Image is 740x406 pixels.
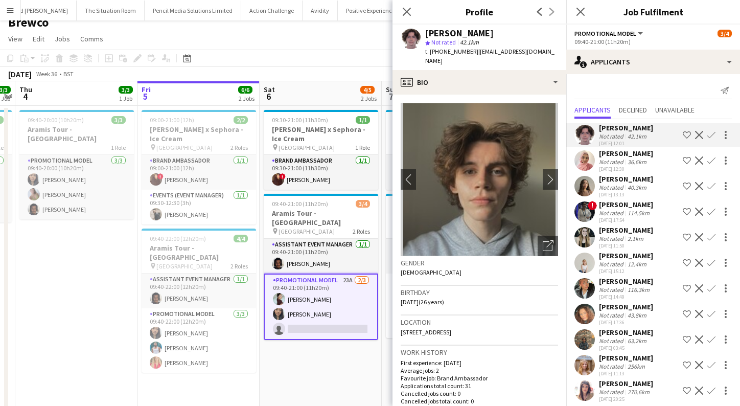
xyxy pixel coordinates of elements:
div: [DATE] 15:12 [599,268,653,275]
app-card-role: Promotional Model3/309:40-20:00 (10h20m)[PERSON_NAME][PERSON_NAME][PERSON_NAME] [19,155,134,219]
app-job-card: 09:00-21:00 (12h)2/2[PERSON_NAME] x Sephora - Ice Cream [GEOGRAPHIC_DATA]2 RolesBrand Ambassador1... [142,110,256,224]
p: Average jobs: 2 [401,367,558,374]
div: Not rated [599,184,626,191]
div: [PERSON_NAME] [599,302,653,311]
app-card-role: Promotional Model23A2/309:40-21:00 (11h20m)[PERSON_NAME][PERSON_NAME] [264,274,378,340]
span: [DATE] (26 years) [401,298,444,306]
div: [DATE] 03:45 [599,345,653,351]
div: 63.2km [626,337,649,345]
span: ! [280,173,286,179]
span: [GEOGRAPHIC_DATA] [156,262,213,270]
h3: Aramis Tour - [GEOGRAPHIC_DATA] [264,209,378,227]
span: 3/4 [718,30,732,37]
span: 1 Role [355,144,370,151]
app-job-card: 11:45-18:00 (6h15m)4/4Aramis Tour - [GEOGRAPHIC_DATA] [GEOGRAPHIC_DATA]2 RolesAssistant Event Man... [386,194,500,338]
div: [PERSON_NAME] [599,225,653,235]
span: [GEOGRAPHIC_DATA] [279,144,335,151]
h3: Gender [401,258,558,267]
div: Bio [392,70,566,95]
div: 1 Job [119,95,132,102]
div: [PERSON_NAME] [599,379,653,388]
p: Applications total count: 31 [401,382,558,390]
span: 3/3 [119,86,133,94]
app-job-card: 09:40-20:00 (10h20m)3/3Aramis Tour - [GEOGRAPHIC_DATA]1 RolePromotional Model3/309:40-20:00 (10h2... [19,110,134,219]
span: Applicants [574,106,611,114]
div: Not rated [599,337,626,345]
span: ! [588,201,597,210]
div: [PERSON_NAME] [599,174,653,184]
span: t. [PHONE_NUMBER] [425,48,478,55]
span: 1 Role [111,144,126,151]
span: 42.1km [458,38,481,46]
p: Cancelled jobs count: 0 [401,390,558,397]
h3: Aramis Tour - [GEOGRAPHIC_DATA] [142,243,256,262]
h3: Birthday [401,288,558,297]
a: Edit [29,32,49,46]
p: First experience: [DATE] [401,359,558,367]
p: Favourite job: Brand Ambassador [401,374,558,382]
span: 1/1 [356,116,370,124]
div: 12.4km [626,260,649,268]
span: Fri [142,85,151,94]
div: Open photos pop-in [538,236,558,256]
span: ! [157,173,164,179]
button: Pencil Media Solutions Limited [145,1,241,20]
div: [DATE] 13:13 [599,191,653,198]
span: View [8,34,22,43]
app-job-card: 09:40-22:00 (12h20m)4/4Aramis Tour - [GEOGRAPHIC_DATA] [GEOGRAPHIC_DATA]2 RolesAssistant Event Ma... [142,229,256,373]
div: [DATE] 11:13 [599,370,653,377]
span: 2 Roles [230,144,248,151]
div: [DATE] 12:01 [599,140,653,147]
span: 09:00-21:00 (12h) [150,116,194,124]
div: 40.3km [626,184,649,191]
button: Action Challenge [241,1,303,20]
app-card-role: Assistant Event Manager1/109:40-21:00 (11h20m)[PERSON_NAME] [264,239,378,274]
div: [PERSON_NAME] [599,200,653,209]
div: [DATE] 17:54 [599,217,653,223]
app-card-role: Promotional Model3/311:45-18:00 (6h15m)[PERSON_NAME][PERSON_NAME][PERSON_NAME] [386,274,500,338]
div: 114.5km [626,209,652,217]
app-job-card: 09:40-21:00 (11h20m)3/4Aramis Tour - [GEOGRAPHIC_DATA] [GEOGRAPHIC_DATA]2 RolesAssistant Event Ma... [264,194,378,340]
a: Jobs [51,32,74,46]
span: 5 [140,91,151,102]
span: Sat [264,85,275,94]
h3: Profile [392,5,566,18]
span: | [EMAIL_ADDRESS][DOMAIN_NAME] [425,48,554,64]
span: Week 36 [34,70,59,78]
span: 2 Roles [353,228,370,235]
button: Avidity [303,1,338,20]
span: Jobs [55,34,70,43]
div: [DATE] 14:49 [599,294,653,300]
span: [DEMOGRAPHIC_DATA] [401,268,461,276]
div: 256km [626,363,647,370]
span: Thu [19,85,32,94]
div: 42.1km [626,132,649,140]
button: Promotional Model [574,30,644,37]
p: Cancelled jobs total count: 0 [401,397,558,405]
div: Not rated [599,158,626,166]
span: 6/6 [238,86,252,94]
app-card-role: Brand Ambassador1/111:30-18:00 (6h30m)![PERSON_NAME] [386,155,500,190]
h3: [PERSON_NAME] x Sephora - Ice Cream [142,125,256,143]
h3: Work history [401,348,558,357]
span: 6 [262,91,275,102]
div: Not rated [599,132,626,140]
span: [GEOGRAPHIC_DATA] [156,144,213,151]
img: Crew avatar or photo [401,103,558,256]
span: 09:40-22:00 (12h20m) [150,235,206,242]
div: Not rated [599,286,626,294]
span: Unavailable [655,106,695,114]
div: 36.6km [626,158,649,166]
div: Not rated [599,388,626,396]
span: [GEOGRAPHIC_DATA] [279,228,335,235]
div: [PERSON_NAME] [599,251,653,260]
span: 3/4 [356,200,370,208]
h3: [PERSON_NAME] x Sephora - Ice Cream [386,125,500,143]
div: [PERSON_NAME] [599,149,653,158]
h3: Aramis Tour - [GEOGRAPHIC_DATA] [19,125,134,143]
h1: Brewco [8,15,49,30]
button: The Situation Room [77,1,145,20]
button: Positive Experience [338,1,404,20]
